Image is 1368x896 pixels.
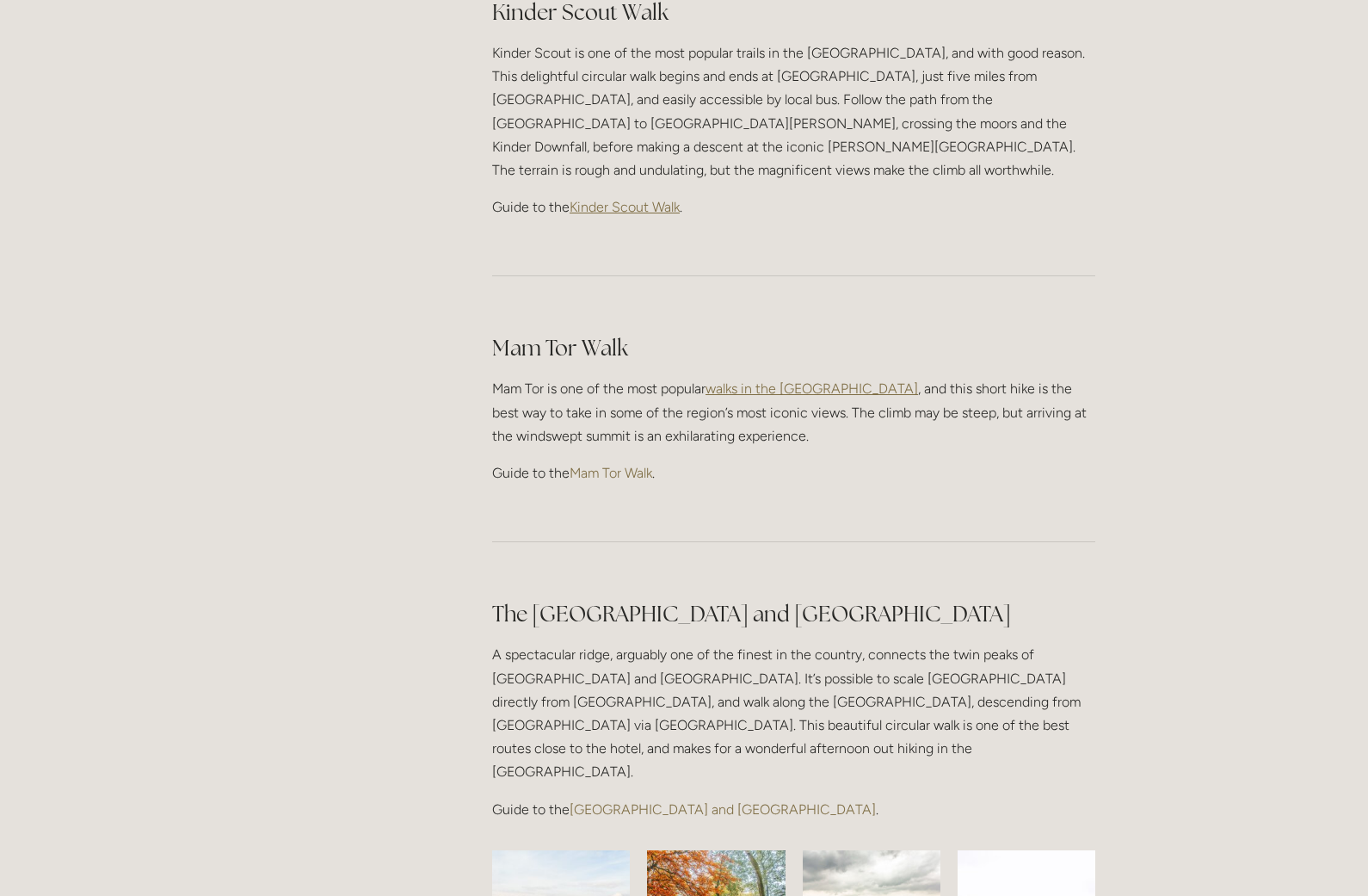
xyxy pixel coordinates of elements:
h2: Mam Tor Walk [492,333,1095,363]
a: walks in the [GEOGRAPHIC_DATA] [706,380,918,397]
p: Guide to the . [492,461,1095,485]
a: Mam Tor Walk [570,465,652,481]
h2: The [GEOGRAPHIC_DATA] and [GEOGRAPHIC_DATA] [492,599,1095,629]
p: Guide to the . [492,195,1095,219]
p: Guide to the . [492,798,1095,821]
p: Mam Tor is one of the most popular , and this short hike is the best way to take in some of the r... [492,377,1095,448]
p: A spectacular ridge, arguably one of the finest in the country, connects the twin peaks of [GEOGR... [492,643,1095,783]
p: Kinder Scout is one of the most popular trails in the [GEOGRAPHIC_DATA], and with good reason. Th... [492,41,1095,182]
a: [GEOGRAPHIC_DATA] and [GEOGRAPHIC_DATA] [570,801,876,818]
a: Kinder Scout Walk [570,199,680,215]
